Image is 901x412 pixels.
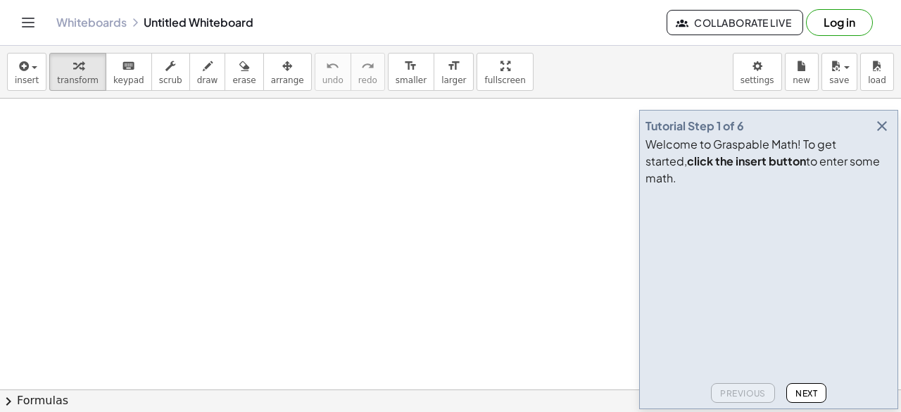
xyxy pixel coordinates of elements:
[741,75,774,85] span: settings
[447,58,460,75] i: format_size
[821,53,857,91] button: save
[326,58,339,75] i: undo
[679,16,791,29] span: Collaborate Live
[687,154,806,168] b: click the insert button
[322,75,344,85] span: undo
[15,75,39,85] span: insert
[7,53,46,91] button: insert
[434,53,474,91] button: format_sizelarger
[860,53,894,91] button: load
[358,75,377,85] span: redo
[232,75,256,85] span: erase
[829,75,849,85] span: save
[17,11,39,34] button: Toggle navigation
[57,75,99,85] span: transform
[733,53,782,91] button: settings
[388,53,434,91] button: format_sizesmaller
[106,53,152,91] button: keyboardkeypad
[645,136,892,187] div: Welcome to Graspable Math! To get started, to enter some math.
[477,53,533,91] button: fullscreen
[197,75,218,85] span: draw
[795,388,817,399] span: Next
[122,58,135,75] i: keyboard
[49,53,106,91] button: transform
[785,53,819,91] button: new
[441,75,466,85] span: larger
[271,75,304,85] span: arrange
[315,53,351,91] button: undoundo
[56,15,127,30] a: Whiteboards
[225,53,263,91] button: erase
[645,118,744,135] div: Tutorial Step 1 of 6
[404,58,417,75] i: format_size
[793,75,810,85] span: new
[484,75,525,85] span: fullscreen
[667,10,803,35] button: Collaborate Live
[351,53,385,91] button: redoredo
[113,75,144,85] span: keypad
[263,53,312,91] button: arrange
[806,9,873,36] button: Log in
[361,58,374,75] i: redo
[159,75,182,85] span: scrub
[786,383,826,403] button: Next
[868,75,886,85] span: load
[189,53,226,91] button: draw
[151,53,190,91] button: scrub
[396,75,427,85] span: smaller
